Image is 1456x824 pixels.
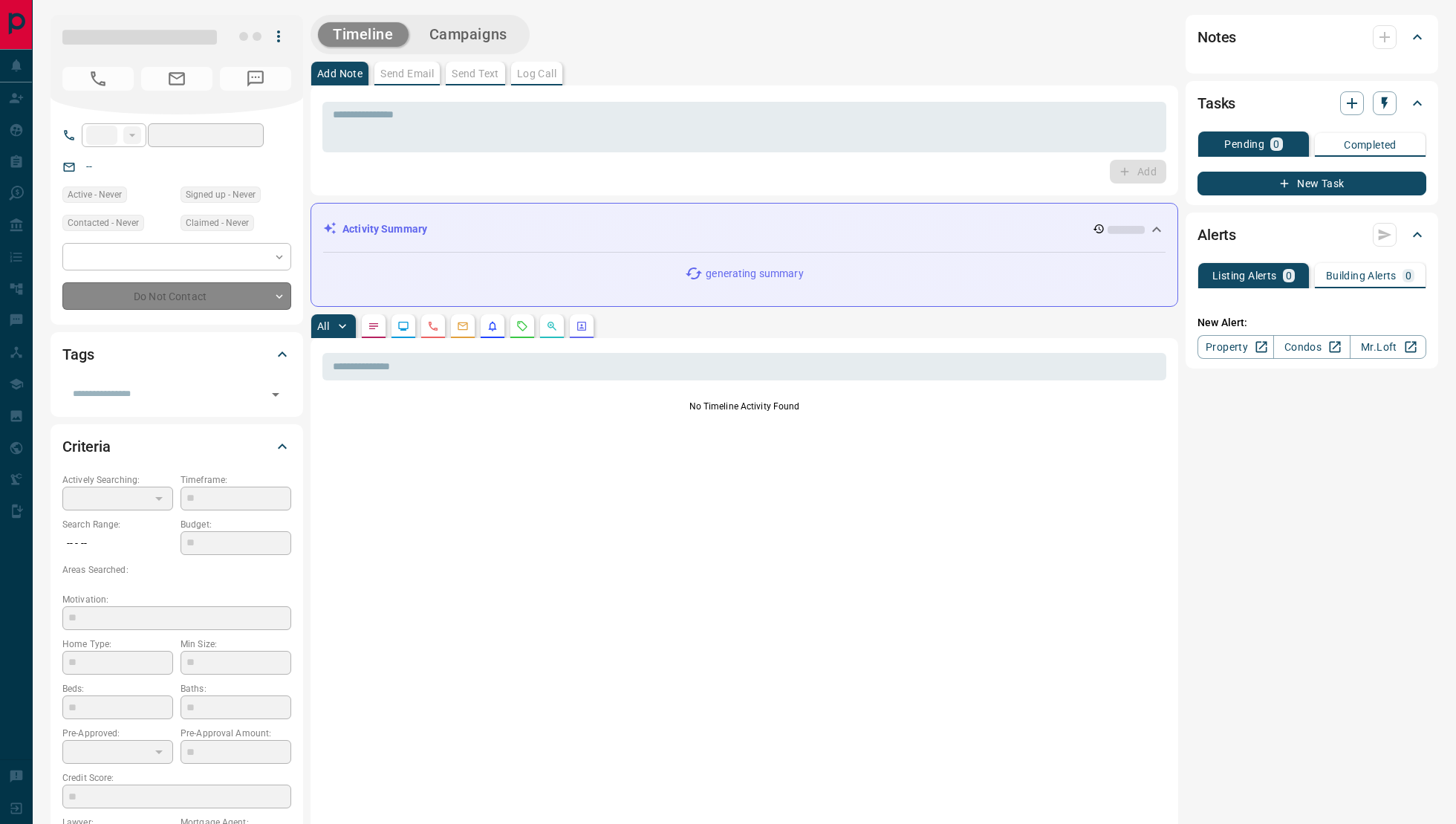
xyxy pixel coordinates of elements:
p: Actively Searching: [62,473,173,487]
p: Pending [1224,139,1264,149]
a: Condos [1273,335,1350,359]
p: -- - -- [62,531,173,556]
button: Campaigns [415,22,522,47]
svg: Requests [516,320,528,332]
p: Building Alerts [1326,270,1397,281]
div: Tags [62,337,291,372]
p: Activity Summary [342,221,427,237]
h2: Alerts [1197,223,1236,247]
p: All [317,321,329,331]
p: 0 [1405,270,1411,281]
p: New Alert: [1197,315,1426,331]
button: New Task [1197,172,1426,195]
a: Property [1197,335,1274,359]
p: Credit Score: [62,771,291,785]
p: Listing Alerts [1212,270,1277,281]
span: Signed up - Never [186,187,256,202]
svg: Emails [457,320,469,332]
span: Claimed - Never [186,215,249,230]
div: Criteria [62,429,291,464]
p: generating summary [706,266,803,282]
p: Timeframe: [181,473,291,487]
svg: Calls [427,320,439,332]
p: Search Range: [62,518,173,531]
p: No Timeline Activity Found [322,400,1166,413]
p: 0 [1273,139,1279,149]
p: Min Size: [181,638,291,651]
p: Pre-Approval Amount: [181,727,291,740]
svg: Agent Actions [576,320,588,332]
div: Activity Summary [323,215,1166,243]
p: Add Note [317,68,363,79]
p: Baths: [181,682,291,695]
a: Mr.Loft [1350,335,1426,359]
svg: Notes [368,320,380,332]
div: Tasks [1197,85,1426,121]
p: Beds: [62,682,173,695]
span: Active - Never [68,187,122,202]
span: No Number [220,67,291,91]
svg: Lead Browsing Activity [397,320,409,332]
div: Notes [1197,19,1426,55]
div: Do Not Contact [62,282,291,310]
h2: Tasks [1197,91,1235,115]
span: No Email [141,67,212,91]
svg: Opportunities [546,320,558,332]
h2: Tags [62,343,94,366]
p: 0 [1286,270,1292,281]
span: No Number [62,67,134,91]
p: Budget: [181,518,291,531]
button: Timeline [318,22,409,47]
h2: Criteria [62,435,111,458]
div: Alerts [1197,217,1426,253]
button: Open [265,384,286,405]
p: Areas Searched: [62,563,291,577]
a: -- [86,160,92,172]
p: Pre-Approved: [62,727,173,740]
p: Motivation: [62,593,291,606]
h2: Notes [1197,25,1236,49]
svg: Listing Alerts [487,320,498,332]
p: Home Type: [62,638,173,651]
p: Completed [1344,140,1397,150]
span: Contacted - Never [68,215,139,230]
